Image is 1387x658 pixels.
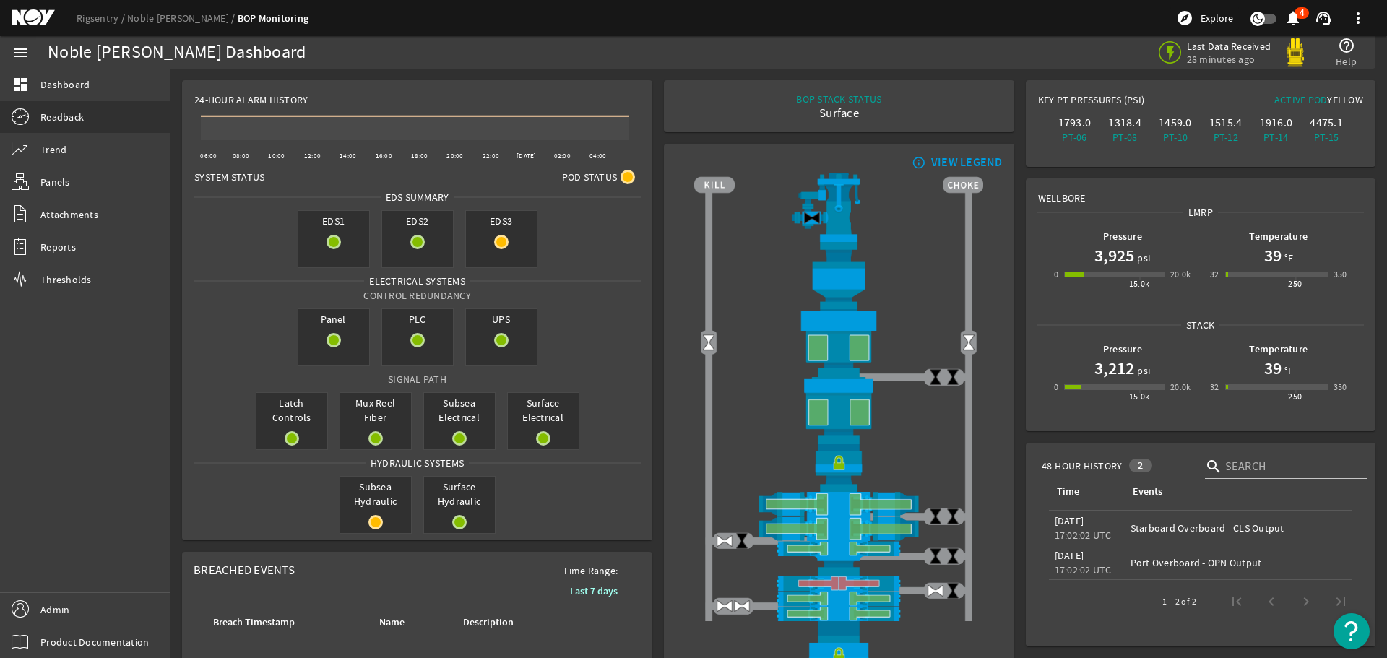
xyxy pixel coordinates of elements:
img: ValveOpen.png [733,597,751,615]
span: EDS SUMMARY [381,190,454,204]
div: Description [461,615,564,631]
a: BOP Monitoring [238,12,309,25]
span: System Status [194,170,264,184]
div: PT-08 [1102,130,1147,144]
span: Subsea Hydraulic [340,477,411,511]
button: Open Resource Center [1334,613,1370,649]
span: Time Range: [551,563,629,578]
img: ShearRamOpen.png [694,492,983,516]
span: Stack [1181,318,1219,332]
input: Search [1225,458,1355,475]
text: 04:00 [589,152,606,160]
b: Pressure [1103,230,1142,243]
div: Name [377,615,444,631]
span: Readback [40,110,84,124]
div: 15.0k [1129,389,1150,404]
h1: 39 [1264,244,1282,267]
span: Product Documentation [40,635,149,649]
span: Mux Reel Fiber [340,393,411,428]
img: LowerAnnularOpen.png [694,377,983,443]
img: FlexJoint.png [694,242,983,309]
img: BopBodyShearBottom.png [694,556,983,575]
span: Surface Electrical [508,393,579,428]
div: 15.0k [1129,277,1150,291]
div: Events [1131,484,1341,500]
legacy-datetime-component: 17:02:02 UTC [1055,563,1112,576]
div: 32 [1210,267,1219,282]
div: Key PT Pressures (PSI) [1038,92,1201,113]
mat-icon: dashboard [12,76,29,93]
span: 48-Hour History [1042,459,1123,473]
div: PT-12 [1204,130,1248,144]
div: Surface [796,106,881,121]
a: Rigsentry [77,12,127,25]
img: Valve2Open.png [700,334,717,352]
div: 350 [1334,267,1347,282]
span: Subsea Electrical [424,393,495,428]
div: 1 – 2 of 2 [1162,594,1196,609]
b: Pressure [1103,342,1142,356]
img: ValveClose.png [927,508,944,525]
span: psi [1134,363,1150,378]
span: Latch Controls [256,393,327,428]
div: BOP STACK STATUS [796,92,881,106]
div: 250 [1288,389,1302,404]
text: 16:00 [376,152,392,160]
span: Active Pod [1274,93,1328,106]
img: ValveClose.png [927,368,944,386]
img: RiserConnectorLock.png [694,444,983,492]
span: psi [1134,251,1150,265]
b: Last 7 days [570,584,618,598]
div: 1793.0 [1053,116,1097,130]
div: 250 [1288,277,1302,291]
div: 1916.0 [1254,116,1299,130]
div: Wellbore [1027,179,1375,205]
span: 24-Hour Alarm History [194,92,308,107]
span: Help [1336,54,1357,69]
div: Port Overboard - OPN Output [1131,555,1347,570]
div: Time [1055,484,1113,500]
mat-icon: explore [1176,9,1193,27]
mat-icon: info_outline [909,157,926,168]
div: Name [379,615,405,631]
div: 20.0k [1170,267,1191,282]
mat-icon: help_outline [1338,37,1355,54]
div: Events [1133,484,1162,500]
div: 0 [1054,267,1058,282]
div: 350 [1334,380,1347,394]
span: Yellow [1327,93,1363,106]
span: Hydraulic Systems [366,456,469,470]
span: Panels [40,175,70,189]
div: 1459.0 [1153,116,1198,130]
img: ValveClose.png [944,582,962,599]
button: Explore [1170,7,1239,30]
img: RiserAdapter.png [694,173,983,242]
i: search [1205,458,1222,475]
img: ValveOpen.png [716,532,733,550]
div: 2 [1129,459,1151,472]
b: Temperature [1249,230,1308,243]
text: 08:00 [233,152,249,160]
img: UpperAnnularOpen.png [694,309,983,377]
span: Signal Path [388,373,446,386]
img: ValveClose.png [944,368,962,386]
span: Electrical Systems [364,274,470,288]
div: 0 [1054,380,1058,394]
span: UPS [466,309,537,329]
span: Admin [40,602,69,617]
span: Pod Status [562,170,618,184]
img: ValveClose.png [927,547,944,565]
div: PT-14 [1254,130,1299,144]
span: EDS2 [382,211,453,231]
legacy-datetime-component: [DATE] [1055,549,1084,562]
span: EDS3 [466,211,537,231]
img: ValveClose.png [944,547,962,565]
span: Trend [40,142,66,157]
img: PipeRamClose.png [694,576,983,591]
span: LMRP [1183,205,1218,220]
div: Breach Timestamp [211,615,360,631]
span: 28 minutes ago [1187,53,1271,66]
text: 12:00 [304,152,321,160]
legacy-datetime-component: 17:02:02 UTC [1055,529,1112,542]
span: Control Redundancy [363,289,471,302]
